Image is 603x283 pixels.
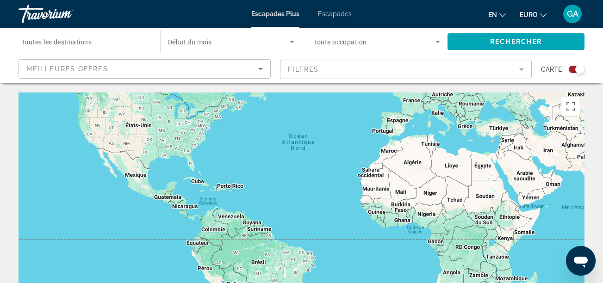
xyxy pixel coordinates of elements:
iframe: Bouton de lancement de la fenêtre de messagerie [566,246,596,276]
span: Toute occupation [314,38,367,46]
a: Travorium [19,2,111,26]
button: Filtre [280,59,532,80]
a: Escapades Plus [251,10,299,18]
span: en [488,11,497,18]
button: Changer la langue [488,8,506,21]
span: Début du mois [168,38,212,46]
span: Meilleures offres [26,65,108,73]
mat-select: Trier par [26,63,263,74]
span: Toutes les destinations [21,38,92,46]
button: Changer de devise [520,8,547,21]
span: Carte [541,63,562,76]
span: GA [567,9,578,18]
button: Rechercher [448,33,584,50]
button: Menu utilisateur [560,4,584,24]
span: Rechercher [490,38,542,45]
button: Passer en plein écran [561,97,580,116]
span: EURO [520,11,538,18]
a: Escapades [318,10,352,18]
